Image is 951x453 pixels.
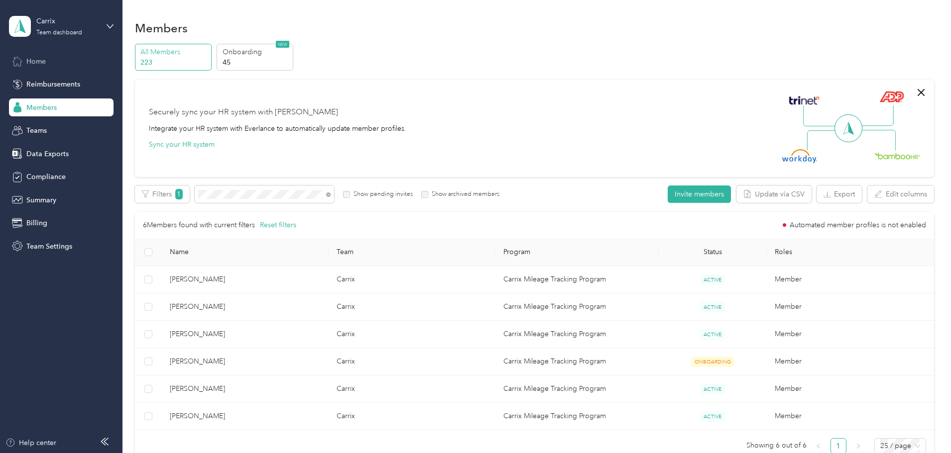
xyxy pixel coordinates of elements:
span: ACTIVE [700,302,725,312]
td: Carrix [329,266,495,293]
th: Program [495,239,658,266]
td: Carrix Mileage Tracking Program [495,293,658,321]
td: Richard Govan [162,375,329,403]
img: ADP [879,91,904,102]
td: Carrix [329,293,495,321]
td: Member [767,348,934,375]
div: Integrate your HR system with Everlance to automatically update member profiles. [149,123,406,134]
td: Member [767,266,934,293]
span: [PERSON_NAME] [170,274,321,285]
span: Compliance [26,172,66,182]
span: [PERSON_NAME] [170,411,321,422]
div: Carrix [36,16,99,26]
td: Carrix [329,375,495,403]
td: Carrix Mileage Tracking Program [495,266,658,293]
label: Show pending invites [350,190,413,199]
button: Filters1 [135,185,190,203]
button: Sync your HR system [149,139,215,150]
p: Onboarding [223,47,290,57]
span: [PERSON_NAME] [170,356,321,367]
td: ONBOARDING [658,348,767,375]
span: [PERSON_NAME] [170,329,321,340]
button: Invite members [668,185,731,203]
img: Trinet [787,93,822,107]
span: Billing [26,218,47,228]
span: Team Settings [26,241,72,252]
span: Name [170,248,321,256]
td: Richard Trygar [162,293,329,321]
td: Carrix Mileage Tracking Program [495,403,658,430]
h1: Members [135,23,188,33]
td: Carrix [329,403,495,430]
img: Line Left Up [803,105,838,127]
span: ACTIVE [700,411,725,422]
span: Home [26,56,46,67]
button: Help center [5,438,56,448]
span: 1 [175,189,183,199]
label: Show archived members [428,190,499,199]
td: Carrix Mileage Tracking Program [495,348,658,375]
button: Update via CSV [736,185,812,203]
span: ACTIVE [700,384,725,394]
button: Export [817,185,862,203]
span: Showing 6 out of 6 [746,438,807,453]
p: 223 [140,57,208,68]
span: Teams [26,125,47,136]
td: Richard Betancourt [162,321,329,348]
button: Edit columns [867,185,934,203]
img: Line Right Down [861,130,896,151]
span: [PERSON_NAME] [170,301,321,312]
p: 45 [223,57,290,68]
img: BambooHR [874,152,920,159]
span: Reimbursements [26,79,80,90]
img: Workday [782,149,817,163]
td: Member [767,293,934,321]
td: Carrix Mileage Tracking Program [495,375,658,403]
span: NEW [276,41,289,48]
span: left [816,443,822,449]
td: Richard Kessler [162,348,329,375]
span: ONBOARDING [691,357,734,367]
p: 6 Members found with current filters [143,220,255,231]
td: Member [767,321,934,348]
td: Member [767,403,934,430]
span: Automated member profiles is not enabled [790,222,926,229]
td: Richard Chiappa [162,266,329,293]
th: Team [329,239,495,266]
div: Team dashboard [36,30,82,36]
span: Data Exports [26,149,69,159]
td: Richard Enriquez [162,403,329,430]
th: Name [162,239,329,266]
img: Line Left Down [807,130,841,150]
th: Status [658,239,767,266]
span: Summary [26,195,56,205]
th: Roles [767,239,934,266]
td: Carrix [329,321,495,348]
div: Securely sync your HR system with [PERSON_NAME] [149,106,338,118]
span: ACTIVE [700,274,725,285]
span: right [855,443,861,449]
td: Member [767,375,934,403]
span: ACTIVE [700,329,725,340]
img: Line Right Up [859,105,894,126]
td: Carrix [329,348,495,375]
span: [PERSON_NAME] [170,383,321,394]
td: Carrix Mileage Tracking Program [495,321,658,348]
span: Members [26,102,57,113]
p: All Members [140,47,208,57]
button: Reset filters [260,220,296,231]
iframe: Everlance-gr Chat Button Frame [895,397,951,453]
